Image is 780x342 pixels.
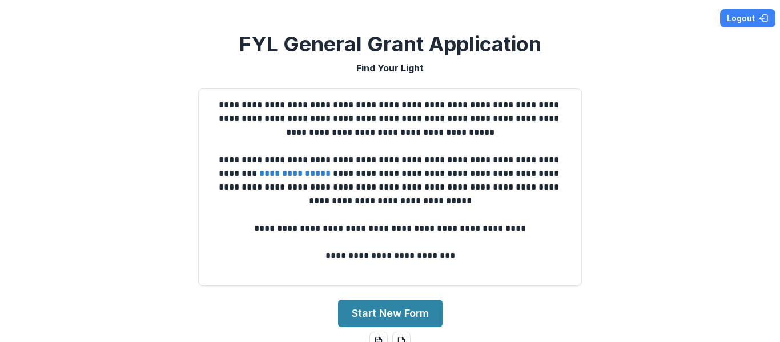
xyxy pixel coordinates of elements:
[720,9,775,27] button: Logout
[356,61,424,75] p: Find Your Light
[338,300,443,327] button: Start New Form
[239,32,541,57] h2: FYL General Grant Application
